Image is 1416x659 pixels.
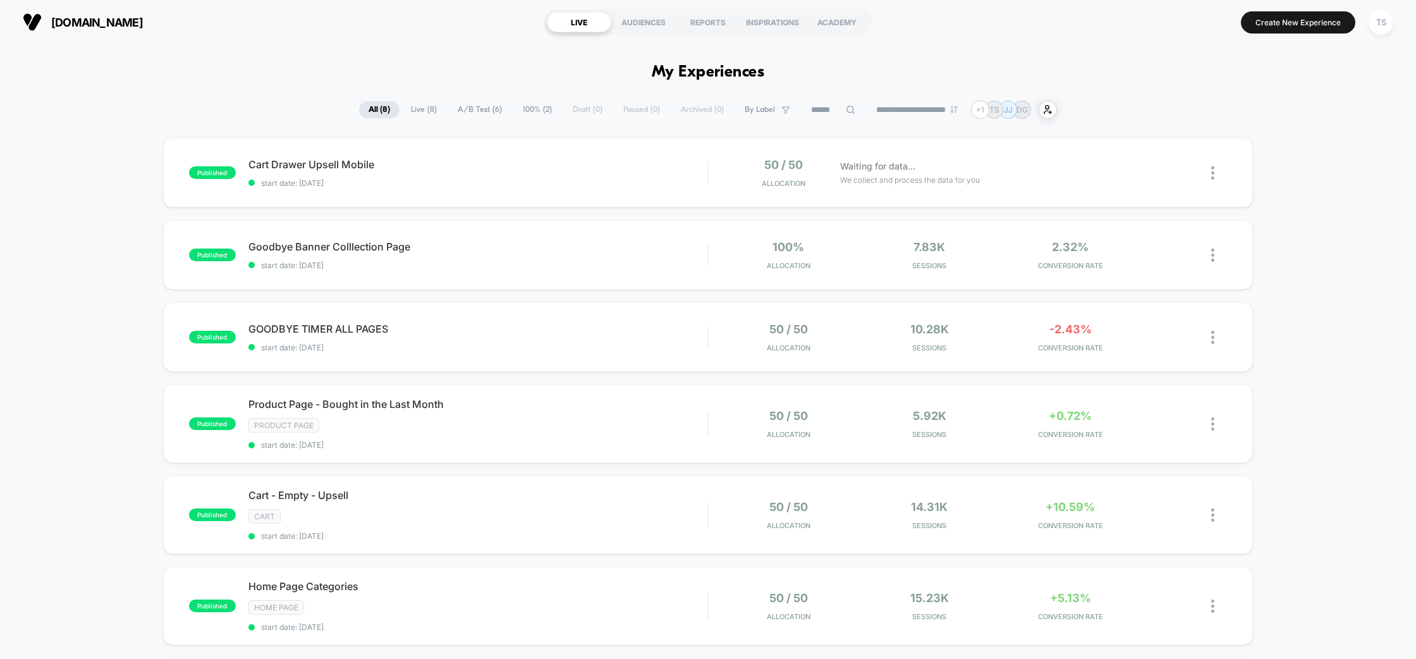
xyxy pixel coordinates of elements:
[1211,508,1214,522] img: close
[767,430,810,439] span: Allocation
[547,12,611,32] div: LIVE
[769,500,808,514] span: 50 / 50
[1003,612,1138,621] span: CONVERSION RATE
[862,261,997,270] span: Sessions
[23,13,42,32] img: Visually logo
[248,531,708,541] span: start date: [DATE]
[248,440,708,450] span: start date: [DATE]
[1004,105,1013,114] p: JJ
[248,418,319,433] span: Product Page
[611,12,676,32] div: AUDIENCES
[1003,521,1138,530] span: CONVERSION RATE
[840,174,980,186] span: We collect and process the data for you
[1050,591,1091,605] span: +5.13%
[767,521,810,530] span: Allocation
[248,398,708,410] span: Product Page - Bought in the Last Month
[248,489,708,502] span: Cart - Empty - Upsell
[769,591,808,605] span: 50 / 50
[513,101,561,118] span: 100% ( 2 )
[248,600,304,615] span: Home Page
[1052,240,1089,254] span: 2.32%
[248,343,708,352] span: start date: [DATE]
[769,323,808,336] span: 50 / 50
[652,63,765,82] h1: My Experiences
[989,105,999,114] p: TS
[6,380,27,400] button: Play, NEW DEMO 2025-VEED.mp4
[862,521,997,530] span: Sessions
[1049,323,1092,336] span: -2.43%
[1365,9,1397,35] button: TS
[913,240,945,254] span: 7.83k
[745,105,775,114] span: By Label
[1046,500,1095,514] span: +10.59%
[248,622,708,632] span: start date: [DATE]
[359,101,400,118] span: All ( 8 )
[910,323,949,336] span: 10.28k
[542,383,571,397] div: Current time
[1369,10,1393,35] div: TS
[767,612,810,621] span: Allocation
[248,178,708,188] span: start date: [DATE]
[448,101,511,118] span: A/B Test ( 6 )
[631,385,669,397] input: Volume
[573,383,606,397] div: Duration
[740,12,805,32] div: INSPIRATIONS
[911,500,948,514] span: 14.31k
[764,158,803,171] span: 50 / 50
[189,331,236,343] span: published
[971,101,989,119] div: + 1
[1211,249,1214,262] img: close
[248,509,281,524] span: CART
[189,166,236,179] span: published
[1003,261,1138,270] span: CONVERSION RATE
[769,409,808,422] span: 50 / 50
[189,417,236,430] span: published
[1003,343,1138,352] span: CONVERSION RATE
[189,249,236,261] span: published
[767,343,810,352] span: Allocation
[913,409,946,422] span: 5.92k
[9,363,715,375] input: Seek
[346,188,376,219] button: Play, NEW DEMO 2025-VEED.mp4
[1211,417,1214,431] img: close
[1003,430,1138,439] span: CONVERSION RATE
[1211,600,1214,613] img: close
[862,612,997,621] span: Sessions
[950,106,958,113] img: end
[248,580,708,593] span: Home Page Categories
[248,158,708,171] span: Cart Drawer Upsell Mobile
[401,101,446,118] span: Live ( 8 )
[1211,166,1214,180] img: close
[772,240,804,254] span: 100%
[805,12,869,32] div: ACADEMY
[189,508,236,521] span: published
[1211,331,1214,344] img: close
[1241,11,1355,34] button: Create New Experience
[189,600,236,612] span: published
[1049,409,1092,422] span: +0.72%
[840,159,915,173] span: Waiting for data...
[762,179,805,188] span: Allocation
[676,12,740,32] div: REPORTS
[248,261,708,270] span: start date: [DATE]
[248,240,708,253] span: Goodbye Banner Colllection Page
[862,343,997,352] span: Sessions
[1016,105,1028,114] p: DG
[767,261,810,270] span: Allocation
[910,591,949,605] span: 15.23k
[248,323,708,335] span: GOODBYE TIMER ALL PAGES
[51,16,143,29] span: [DOMAIN_NAME]
[862,430,997,439] span: Sessions
[19,12,147,32] button: [DOMAIN_NAME]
